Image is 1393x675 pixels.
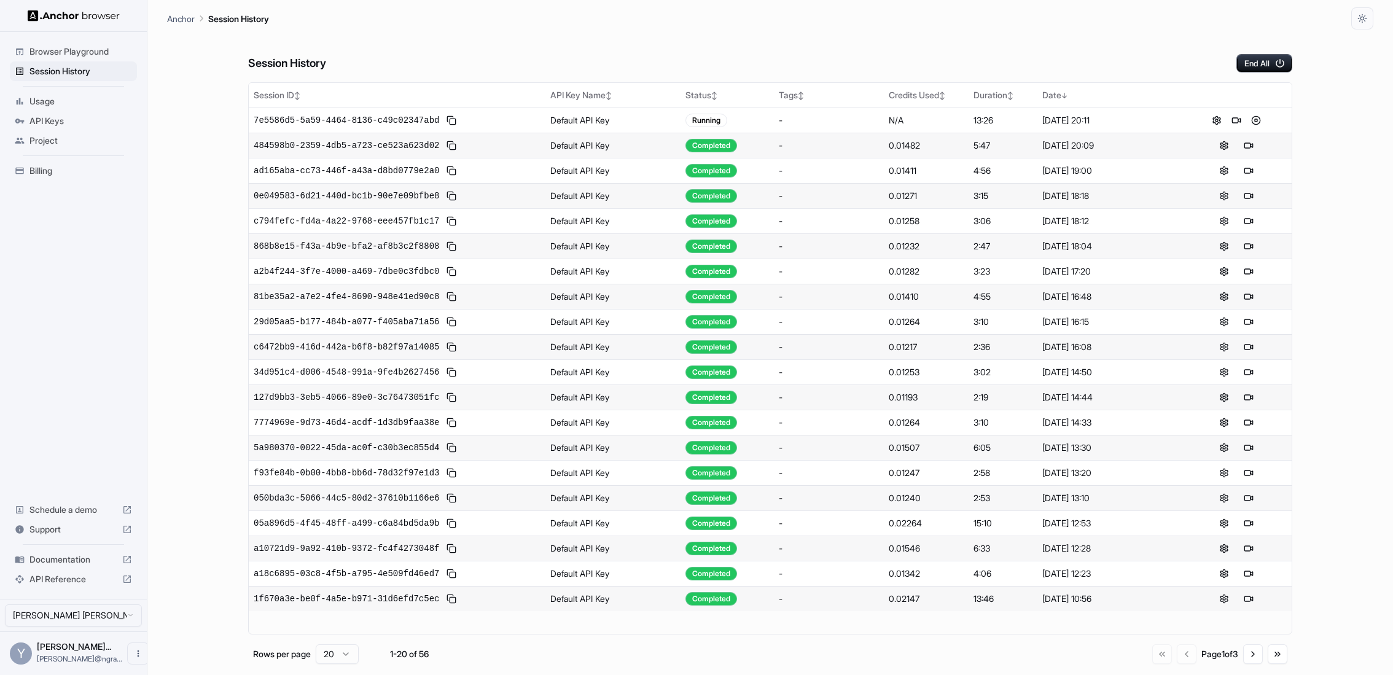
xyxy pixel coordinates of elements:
[685,567,737,580] div: Completed
[685,89,769,101] div: Status
[29,45,132,58] span: Browser Playground
[685,240,737,253] div: Completed
[889,517,964,529] div: 0.02264
[889,291,964,303] div: 0.01410
[779,215,879,227] div: -
[685,441,737,455] div: Completed
[254,416,439,429] span: 7774969e-9d73-46d4-acdf-1d3db9faa38e
[779,291,879,303] div: -
[974,316,1032,328] div: 3:10
[254,265,439,278] span: a2b4f244-3f7e-4000-a469-7dbe0c3fdbc0
[889,442,964,454] div: 0.01507
[974,165,1032,177] div: 4:56
[1236,54,1292,72] button: End All
[10,61,137,81] div: Session History
[1042,442,1176,454] div: [DATE] 13:30
[254,517,439,529] span: 05a896d5-4f45-48ff-a499-c6a84bd5da9b
[254,215,439,227] span: c794fefc-fd4a-4a22-9768-eee457fb1c17
[1042,467,1176,479] div: [DATE] 13:20
[545,309,681,334] td: Default API Key
[1201,648,1238,660] div: Page 1 of 3
[889,391,964,404] div: 0.01193
[974,341,1032,353] div: 2:36
[685,542,737,555] div: Completed
[974,517,1032,529] div: 15:10
[779,139,879,152] div: -
[974,190,1032,202] div: 3:15
[798,91,804,100] span: ↕
[974,114,1032,127] div: 13:26
[974,89,1032,101] div: Duration
[974,568,1032,580] div: 4:06
[254,366,439,378] span: 34d951c4-d006-4548-991a-9fe4b2627456
[254,542,439,555] span: a10721d9-9a92-410b-9372-fc4f4273048f
[889,89,964,101] div: Credits Used
[685,164,737,178] div: Completed
[29,135,132,147] span: Project
[545,233,681,259] td: Default API Key
[10,111,137,131] div: API Keys
[974,240,1032,252] div: 2:47
[889,366,964,378] div: 0.01253
[254,240,439,252] span: 868b8e15-f43a-4b9e-bfa2-af8b3c2f8808
[254,114,439,127] span: 7e5586d5-5a59-4464-8136-c49c02347abd
[974,139,1032,152] div: 5:47
[779,341,879,353] div: -
[545,435,681,460] td: Default API Key
[545,410,681,435] td: Default API Key
[127,642,149,665] button: Open menu
[545,586,681,611] td: Default API Key
[889,593,964,605] div: 0.02147
[254,568,439,580] span: a18c6895-03c8-4f5b-a795-4e509fd46ed7
[254,139,439,152] span: 484598b0-2359-4db5-a723-ce523a623d02
[10,642,32,665] div: Y
[545,510,681,536] td: Default API Key
[779,492,879,504] div: -
[974,467,1032,479] div: 2:58
[10,92,137,111] div: Usage
[889,190,964,202] div: 0.01271
[974,492,1032,504] div: 2:53
[1042,291,1176,303] div: [DATE] 16:48
[889,341,964,353] div: 0.01217
[685,315,737,329] div: Completed
[1042,568,1176,580] div: [DATE] 12:23
[779,391,879,404] div: -
[254,391,439,404] span: 127d9bb3-3eb5-4066-89e0-3c76473051fc
[974,593,1032,605] div: 13:46
[889,265,964,278] div: 0.01282
[550,89,676,101] div: API Key Name
[889,139,964,152] div: 0.01482
[29,115,132,127] span: API Keys
[29,165,132,177] span: Billing
[29,504,117,516] span: Schedule a demo
[779,89,879,101] div: Tags
[1042,492,1176,504] div: [DATE] 13:10
[10,161,137,181] div: Billing
[1042,89,1176,101] div: Date
[254,341,439,353] span: c6472bb9-416d-442a-b6f8-b82f97a14085
[294,91,300,100] span: ↕
[1042,316,1176,328] div: [DATE] 16:15
[254,492,439,504] span: 050bda3c-5066-44c5-80d2-37610b1166e6
[10,131,137,150] div: Project
[779,593,879,605] div: -
[889,568,964,580] div: 0.01342
[167,12,195,25] p: Anchor
[167,12,269,25] nav: breadcrumb
[779,442,879,454] div: -
[29,573,117,585] span: API Reference
[248,55,326,72] h6: Session History
[1042,416,1176,429] div: [DATE] 14:33
[889,416,964,429] div: 0.01264
[37,654,122,663] span: yashwanth@ngram.com
[889,240,964,252] div: 0.01232
[685,391,737,404] div: Completed
[1007,91,1013,100] span: ↕
[974,542,1032,555] div: 6:33
[1042,593,1176,605] div: [DATE] 10:56
[254,190,439,202] span: 0e049583-6d21-440d-bc1b-90e7e09bfbe8
[1042,240,1176,252] div: [DATE] 18:04
[1042,190,1176,202] div: [DATE] 18:18
[10,520,137,539] div: Support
